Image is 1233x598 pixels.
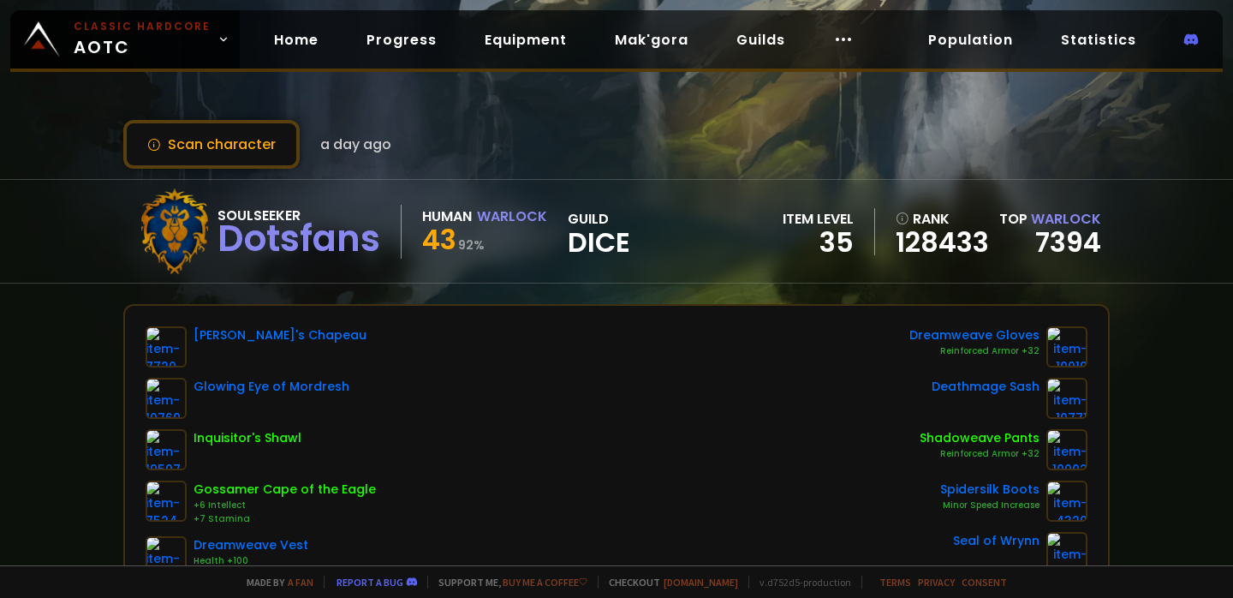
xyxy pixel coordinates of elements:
[896,208,989,230] div: rank
[568,230,630,255] span: Dice
[783,230,854,255] div: 35
[1046,481,1087,522] img: item-4320
[909,344,1039,358] div: Reinforced Armor +32
[146,536,187,577] img: item-10021
[422,206,472,227] div: Human
[288,576,313,589] a: a fan
[723,22,799,57] a: Guilds
[194,554,308,568] div: Health +100
[783,208,854,230] div: item level
[1046,378,1087,419] img: item-10771
[1047,22,1150,57] a: Statistics
[320,134,391,155] span: a day ago
[896,230,989,255] a: 128433
[1046,429,1087,470] img: item-10002
[146,481,187,522] img: item-7524
[999,208,1101,230] div: Top
[194,326,366,344] div: [PERSON_NAME]'s Chapeau
[1031,209,1101,229] span: Warlock
[123,120,300,169] button: Scan character
[337,576,403,589] a: Report a bug
[471,22,581,57] a: Equipment
[427,576,587,589] span: Support me,
[914,22,1027,57] a: Population
[940,481,1039,499] div: Spidersilk Boots
[194,481,376,499] div: Gossamer Cape of the Eagle
[953,532,1039,550] div: Seal of Wrynn
[74,19,211,34] small: Classic Hardcore
[879,576,911,589] a: Terms
[194,378,349,396] div: Glowing Eye of Mordresh
[962,576,1007,589] a: Consent
[217,226,380,252] div: Dotsfans
[920,447,1039,461] div: Reinforced Armor +32
[146,378,187,419] img: item-10769
[74,19,211,60] span: AOTC
[194,536,308,554] div: Dreamweave Vest
[1046,326,1087,368] img: item-10019
[503,576,587,589] a: Buy me a coffee
[236,576,313,589] span: Made by
[477,206,547,227] div: Warlock
[918,576,955,589] a: Privacy
[920,429,1039,447] div: Shadoweave Pants
[10,10,240,69] a: Classic HardcoreAOTC
[664,576,738,589] a: [DOMAIN_NAME]
[1046,532,1087,573] img: item-2933
[353,22,450,57] a: Progress
[932,378,1039,396] div: Deathmage Sash
[598,576,738,589] span: Checkout
[940,499,1039,512] div: Minor Speed Increase
[568,208,630,255] div: guild
[748,576,851,589] span: v. d752d5 - production
[260,22,332,57] a: Home
[909,326,1039,344] div: Dreamweave Gloves
[146,429,187,470] img: item-19507
[601,22,702,57] a: Mak'gora
[217,205,380,226] div: Soulseeker
[422,220,456,259] span: 43
[146,326,187,368] img: item-7720
[194,429,301,447] div: Inquisitor's Shawl
[458,236,485,254] small: 92 %
[194,512,376,526] div: +7 Stamina
[194,499,376,512] div: +6 Intellect
[1035,223,1101,261] a: 7394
